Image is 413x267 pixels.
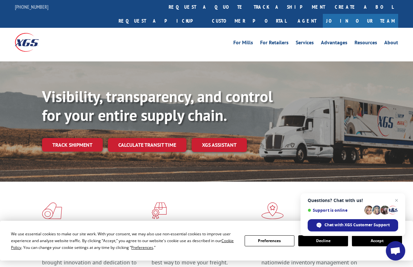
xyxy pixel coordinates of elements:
a: XGS ASSISTANT [192,138,247,152]
span: Preferences [131,245,153,250]
div: We use essential cookies to make our site work. With your consent, we may also use non-essential ... [11,230,237,251]
img: xgs-icon-total-supply-chain-intelligence-red [42,202,62,219]
a: Agent [291,14,323,28]
img: xgs-icon-flagship-distribution-model-red [261,202,284,219]
button: Decline [298,235,348,246]
img: xgs-icon-focused-on-flooring-red [152,202,167,219]
a: Request a pickup [114,14,207,28]
a: Open chat [386,241,405,261]
b: Visibility, transparency, and control for your entire supply chain. [42,86,273,125]
span: Questions? Chat with us! [308,198,398,203]
a: About [384,40,398,47]
span: Chat with XGS Customer Support [308,219,398,231]
button: Accept [352,235,402,246]
span: Support is online [308,208,362,213]
a: Resources [355,40,377,47]
a: Customer Portal [207,14,291,28]
a: Track shipment [42,138,103,152]
a: Join Our Team [323,14,398,28]
a: Services [296,40,314,47]
a: For Retailers [260,40,289,47]
a: Advantages [321,40,347,47]
a: Calculate transit time [108,138,186,152]
a: For Mills [233,40,253,47]
span: Chat with XGS Customer Support [324,222,390,228]
a: [PHONE_NUMBER] [15,4,48,10]
button: Preferences [245,235,294,246]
